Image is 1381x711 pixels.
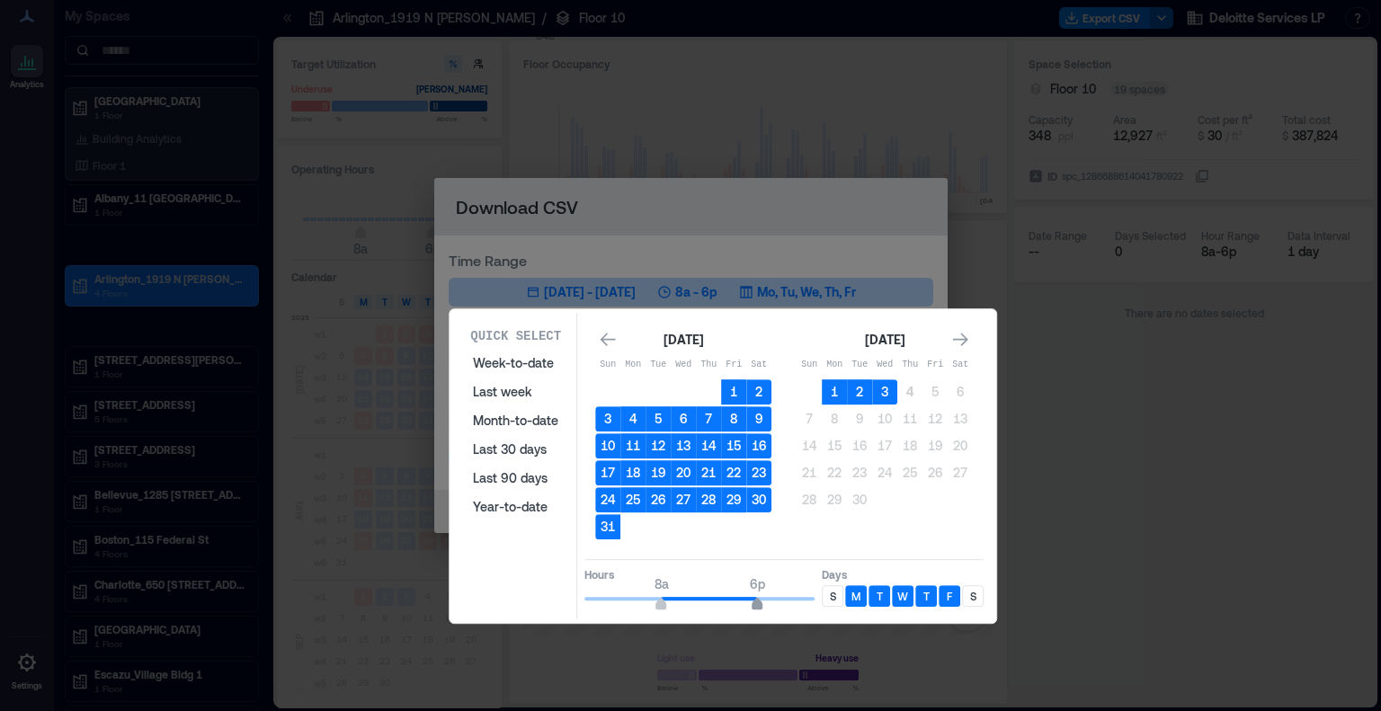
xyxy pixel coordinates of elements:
button: 10 [872,406,897,431]
p: T [923,589,930,603]
button: 13 [948,406,973,431]
button: 14 [696,433,721,458]
p: Mon [620,358,646,372]
p: S [970,589,976,603]
p: Tue [646,358,671,372]
button: 25 [620,487,646,512]
button: 22 [721,460,746,485]
button: 8 [822,406,847,431]
th: Saturday [948,352,973,378]
p: Sat [948,358,973,372]
button: 24 [595,487,620,512]
th: Monday [822,352,847,378]
button: 4 [620,406,646,431]
button: 4 [897,379,922,404]
th: Friday [922,352,948,378]
button: 21 [797,460,822,485]
p: S [830,589,836,603]
button: 7 [696,406,721,431]
button: 19 [646,460,671,485]
button: 17 [595,460,620,485]
button: 2 [847,379,872,404]
button: 1 [721,379,746,404]
th: Sunday [797,352,822,378]
th: Thursday [696,352,721,378]
button: 1 [822,379,847,404]
p: Quick Select [470,327,561,345]
button: 6 [671,406,696,431]
button: 28 [797,487,822,512]
button: 8 [721,406,746,431]
button: 23 [847,460,872,485]
button: 26 [922,460,948,485]
th: Tuesday [646,352,671,378]
button: 26 [646,487,671,512]
button: 20 [948,433,973,458]
button: Week-to-date [462,349,569,378]
button: 18 [620,460,646,485]
th: Monday [620,352,646,378]
button: 5 [922,379,948,404]
p: M [851,589,860,603]
button: 7 [797,406,822,431]
p: Thu [696,358,721,372]
button: 17 [872,433,897,458]
button: 12 [922,406,948,431]
button: 12 [646,433,671,458]
button: 18 [897,433,922,458]
button: 23 [746,460,771,485]
button: 25 [897,460,922,485]
button: 13 [671,433,696,458]
button: 3 [872,379,897,404]
button: 9 [746,406,771,431]
button: 3 [595,406,620,431]
button: Last 30 days [462,435,569,464]
button: 27 [948,460,973,485]
button: 16 [847,433,872,458]
button: 29 [822,487,847,512]
button: Go to previous month [595,327,620,352]
th: Thursday [897,352,922,378]
span: 8a [655,576,669,591]
button: 15 [822,433,847,458]
button: 19 [922,433,948,458]
p: T [877,589,883,603]
p: F [947,589,952,603]
th: Wednesday [671,352,696,378]
button: 6 [948,379,973,404]
p: Hours [584,567,815,582]
th: Sunday [595,352,620,378]
p: Sat [746,358,771,372]
span: 6p [750,576,765,591]
button: 9 [847,406,872,431]
p: Days [822,567,984,582]
th: Tuesday [847,352,872,378]
p: Fri [721,358,746,372]
p: Thu [897,358,922,372]
button: Year-to-date [462,493,569,521]
th: Wednesday [872,352,897,378]
button: 30 [746,487,771,512]
p: Wed [872,358,897,372]
p: Wed [671,358,696,372]
button: 10 [595,433,620,458]
button: Go to next month [948,327,973,352]
button: Month-to-date [462,406,569,435]
button: 16 [746,433,771,458]
button: 11 [897,406,922,431]
button: Last 90 days [462,464,569,493]
p: Sun [595,358,620,372]
button: 2 [746,379,771,404]
button: 5 [646,406,671,431]
p: W [897,589,908,603]
button: 14 [797,433,822,458]
div: [DATE] [860,329,910,351]
button: 15 [721,433,746,458]
button: 21 [696,460,721,485]
th: Saturday [746,352,771,378]
button: 29 [721,487,746,512]
p: Mon [822,358,847,372]
button: 22 [822,460,847,485]
button: 24 [872,460,897,485]
button: 28 [696,487,721,512]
